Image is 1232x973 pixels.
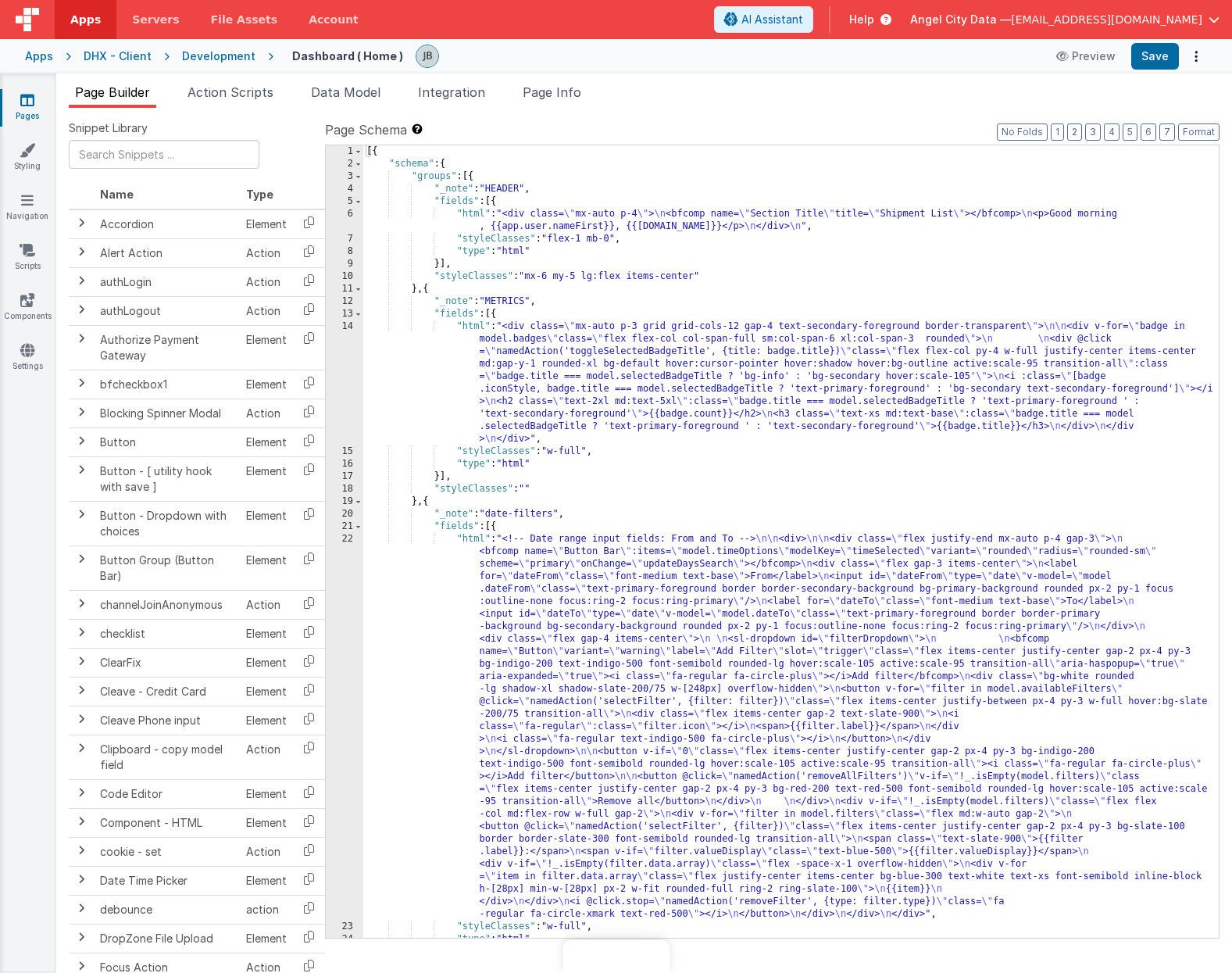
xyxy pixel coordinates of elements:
td: Action [240,590,293,619]
td: Button - Dropdown with choices [94,501,240,546]
img: 9990944320bbc1bcb8cfbc08cd9c0949 [416,45,438,67]
div: 7 [326,233,363,245]
button: 4 [1104,123,1120,141]
span: Page Info [523,84,581,100]
td: Component - HTML [94,808,240,837]
td: Accordion [94,209,240,239]
td: Button Group (Button Bar) [94,546,240,590]
td: ClearFix [94,648,240,677]
td: channelJoinAnonymous [94,590,240,619]
td: Cleave Phone input [94,706,240,735]
td: checklist [94,619,240,648]
span: Type [246,188,273,201]
button: 6 [1141,123,1156,141]
td: Element [240,370,293,399]
td: Element [240,209,293,239]
div: Apps [25,48,53,64]
td: authLogin [94,267,240,296]
span: Action Scripts [187,84,273,100]
span: Apps [70,12,101,27]
td: Element [240,866,293,895]
td: Element [240,619,293,648]
td: Action [240,735,293,779]
td: Element [240,808,293,837]
span: [EMAIL_ADDRESS][DOMAIN_NAME] [1011,12,1202,27]
button: Format [1178,123,1220,141]
div: 15 [326,445,363,458]
div: 24 [326,933,363,946]
td: Action [240,399,293,427]
div: 5 [326,195,363,208]
div: 1 [326,145,363,158]
td: Action [240,238,293,267]
td: Action [240,296,293,325]
td: Cleave - Credit Card [94,677,240,706]
div: 10 [326,270,363,283]
td: action [240,895,293,924]
span: File Assets [211,12,278,27]
td: Button [94,427,240,456]
div: 18 [326,483,363,495]
button: Preview [1047,44,1125,69]
button: Options [1185,45,1207,67]
div: 12 [326,295,363,308]
span: Page Builder [75,84,150,100]
div: 20 [326,508,363,520]
span: AI Assistant [741,12,803,27]
span: Snippet Library [69,120,148,136]
td: Element [240,456,293,501]
td: Action [240,837,293,866]
td: Element [240,546,293,590]
span: Angel City Data — [910,12,1011,27]
div: 13 [326,308,363,320]
div: 11 [326,283,363,295]
span: Servers [132,12,179,27]
td: Action [240,267,293,296]
td: Authorize Payment Gateway [94,325,240,370]
td: debounce [94,895,240,924]
div: 17 [326,470,363,483]
span: Help [849,12,874,27]
td: Element [240,648,293,677]
span: Integration [418,84,485,100]
td: Element [240,501,293,546]
button: 3 [1085,123,1101,141]
button: 2 [1067,123,1082,141]
span: Data Model [311,84,380,100]
td: Code Editor [94,779,240,808]
td: Element [240,677,293,706]
td: bfcheckbox1 [94,370,240,399]
div: 22 [326,533,363,921]
button: AI Assistant [714,6,813,33]
button: Save [1131,43,1179,70]
div: 23 [326,921,363,933]
button: Angel City Data — [EMAIL_ADDRESS][DOMAIN_NAME] [910,12,1220,27]
td: Element [240,924,293,953]
button: 5 [1123,123,1137,141]
button: 7 [1159,123,1175,141]
td: Date Time Picker [94,866,240,895]
button: 1 [1051,123,1064,141]
h4: Dashboard ( Home ) [292,50,403,62]
td: cookie - set [94,837,240,866]
div: 16 [326,458,363,470]
div: 8 [326,245,363,258]
td: Element [240,325,293,370]
div: 9 [326,258,363,270]
input: Search Snippets ... [69,140,259,169]
td: Element [240,779,293,808]
iframe: Marker.io feedback button [562,940,670,973]
div: 14 [326,320,363,445]
div: 3 [326,170,363,183]
button: No Folds [997,123,1048,141]
td: Blocking Spinner Modal [94,399,240,427]
td: DropZone File Upload [94,924,240,953]
div: 19 [326,495,363,508]
td: Element [240,706,293,735]
div: 21 [326,520,363,533]
td: Alert Action [94,238,240,267]
td: authLogout [94,296,240,325]
div: 6 [326,208,363,233]
div: DHX - Client [84,48,152,64]
div: 4 [326,183,363,195]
